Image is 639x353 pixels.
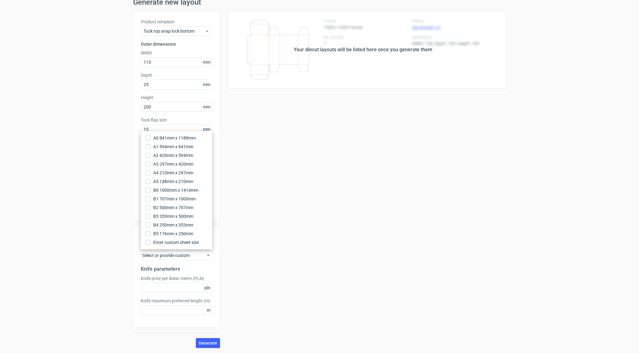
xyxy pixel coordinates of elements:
span: Generate [199,341,217,345]
span: A2 420mm x 594mm [153,152,193,158]
span: mm [201,80,212,89]
label: Knife maximum preferred lenght (m) [141,298,212,304]
label: Tuck flap size [141,117,212,123]
span: Tuck top snap lock bottom [144,28,205,34]
label: Depth [141,72,212,78]
span: B2 500mm x 707mm [153,204,193,211]
span: A5 148mm x 210mm [153,178,193,185]
span: A3 297mm x 420mm [153,161,193,167]
span: Enter custom sheet size [153,239,199,245]
span: B5 176mm x 250mm [153,231,193,237]
label: Width [141,50,212,56]
span: B4 250mm x 353mm [153,222,193,228]
h3: Outer dimensions [141,41,212,47]
h2: Knife parameters [141,265,212,273]
span: mm [201,125,212,134]
span: mm [201,57,212,67]
span: A4 210mm x 297mm [153,170,193,176]
button: Generate [196,338,220,348]
span: m [205,305,212,315]
span: mm [201,102,212,112]
span: A1 594mm x 841mm [153,144,193,150]
label: Product template [141,19,212,25]
span: B1 707mm x 1000mm [153,196,196,202]
label: Knife price per linear metre (PLN) [141,275,212,282]
span: pln [203,283,212,292]
label: Height [141,94,212,101]
span: A0 841mm x 1189mm [153,135,196,141]
span: B3 353mm x 500mm [153,213,193,219]
div: Select or provide custom [141,250,212,260]
div: Your diecut layouts will be listed here once you generate them [294,46,432,53]
span: B0 1000mm x 1414mm [153,187,198,193]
